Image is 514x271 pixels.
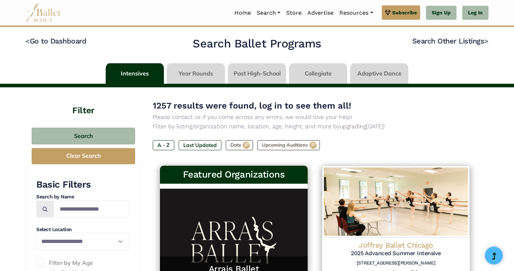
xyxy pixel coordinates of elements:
h2: Search Ballet Programs [193,36,321,51]
img: gem.svg [385,9,391,17]
h6: [STREET_ADDRESS][PERSON_NAME] [328,260,464,266]
h4: Filter [26,87,141,117]
a: Resources [336,5,376,20]
button: Search [32,128,135,144]
h4: Select Location [36,226,129,233]
span: 1257 results were found, log in to see them all! [153,101,351,111]
label: Upcoming Auditions [257,140,320,150]
li: Intensives [104,63,165,84]
a: Search Other Listings> [412,37,488,45]
a: Search [254,5,283,20]
input: Search by names... [54,201,129,217]
label: Last Updated [179,140,221,150]
code: > [484,36,488,45]
a: Store [283,5,304,20]
h3: Basic Filters [36,179,129,191]
label: Date [226,140,253,150]
h5: 2025 Advanced Summer Intensive [328,250,464,257]
p: Filter by listing/organization name, location, age, height, and more by [DATE]! [153,122,477,131]
p: Please contact us if you come across any errors, we would love your help! [153,112,477,122]
a: Sign Up [426,6,456,20]
li: Adaptive Dance [349,63,410,84]
a: upgrading [340,123,366,130]
span: Subscribe [392,9,417,17]
img: Logo [322,166,470,238]
a: Log In [462,6,488,20]
li: Post High-School [226,63,288,84]
h4: Search by Name [36,193,129,201]
a: Advertise [304,5,336,20]
a: Home [231,5,254,20]
button: Clear Search [32,148,135,164]
code: < [26,36,30,45]
a: Subscribe [382,5,420,20]
label: A - Z [153,140,174,150]
a: <Go to Dashboard [26,37,86,45]
li: Collegiate [288,63,349,84]
h4: Joffrey Ballet Chicago [328,240,464,250]
li: Year Rounds [165,63,226,84]
h3: Featured Organizations [166,169,302,181]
